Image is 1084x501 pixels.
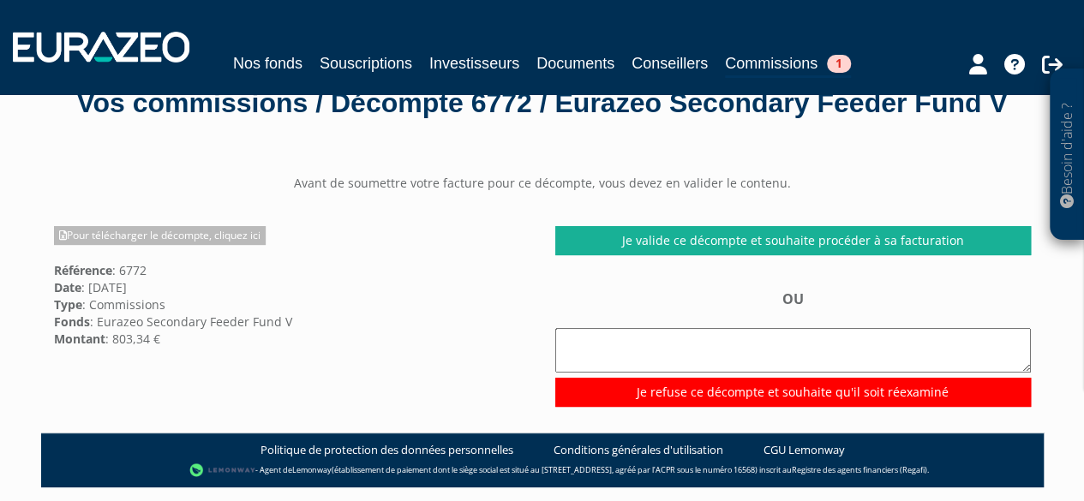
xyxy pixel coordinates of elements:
[292,463,332,474] a: Lemonway
[555,289,1031,407] div: OU
[764,442,845,458] a: CGU Lemonway
[555,226,1031,255] a: Je valide ce décompte et souhaite procéder à sa facturation
[792,463,927,474] a: Registre des agents financiers (Regafi)
[54,262,112,278] strong: Référence
[827,55,851,73] span: 1
[632,51,708,75] a: Conseillers
[725,51,851,78] a: Commissions1
[54,279,81,295] strong: Date
[54,296,82,313] strong: Type
[41,226,542,348] div: : 6772 : [DATE] : Commissions : Eurazeo Secondary Feeder Fund V : 803,34 €
[58,462,1027,479] div: - Agent de (établissement de paiement dont le siège social est situé au [STREET_ADDRESS], agréé p...
[41,175,1044,192] center: Avant de soumettre votre facture pour ce décompte, vous devez en valider le contenu.
[536,51,614,75] a: Documents
[261,442,513,458] a: Politique de protection des données personnelles
[1057,78,1077,232] p: Besoin d'aide ?
[320,51,412,75] a: Souscriptions
[54,226,266,245] a: Pour télécharger le décompte, cliquez ici
[555,378,1031,407] input: Je refuse ce décompte et souhaite qu'il soit réexaminé
[554,442,723,458] a: Conditions générales d'utilisation
[233,51,302,75] a: Nos fonds
[429,51,519,75] a: Investisseurs
[54,331,105,347] strong: Montant
[54,84,1031,123] div: Vos commissions / Décompte 6772 / Eurazeo Secondary Feeder Fund V
[13,32,189,63] img: 1732889491-logotype_eurazeo_blanc_rvb.png
[54,313,90,330] strong: Fonds
[189,462,255,479] img: logo-lemonway.png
